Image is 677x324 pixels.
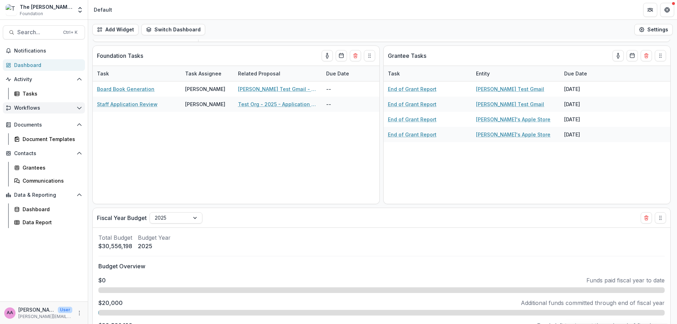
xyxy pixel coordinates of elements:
div: Task [384,66,472,81]
a: [PERSON_NAME]'s Apple Store [476,116,550,123]
span: Activity [14,77,74,82]
a: Dashboard [3,59,85,71]
div: [DATE] [560,127,613,142]
div: Dashboard [14,61,79,69]
div: -- [322,97,375,112]
div: Task Assignee [181,66,234,81]
button: Notifications [3,45,85,56]
p: [PERSON_NAME] [18,306,55,313]
a: End of Grant Report [388,131,437,138]
button: Calendar [336,50,347,61]
button: Open Data & Reporting [3,189,85,201]
div: Task [384,70,404,77]
button: Drag [655,212,666,224]
a: [PERSON_NAME]'s Apple Store [476,131,550,138]
div: Task Assignee [181,70,226,77]
div: Due Date [560,66,613,81]
p: Budget Year [138,233,171,242]
div: Due Date [322,66,375,81]
div: Due Date [322,70,353,77]
img: The Frist Foundation [6,4,17,16]
a: Dashboard [11,203,85,215]
div: Tasks [23,90,79,97]
nav: breadcrumb [91,5,115,15]
button: Add Widget [92,24,139,35]
button: Settings [634,24,673,35]
a: Tasks [11,88,85,99]
div: [DATE] [560,112,613,127]
div: Task [93,70,113,77]
div: Due Date [560,70,591,77]
a: End of Grant Report [388,100,437,108]
p: 2025 [138,242,171,250]
span: Search... [17,29,59,36]
button: Open Contacts [3,148,85,159]
span: Notifications [14,48,82,54]
button: Partners [643,3,657,17]
span: Foundation [20,11,43,17]
div: Grantees [23,164,79,171]
p: $30,556,198 [98,242,132,250]
p: Fiscal Year Budget [97,214,147,222]
button: toggle-assigned-to-me [322,50,333,61]
a: Test Org - 2025 - Application questions over 25K [238,100,318,108]
div: Task [93,66,181,81]
div: [DATE] [560,81,613,97]
span: Workflows [14,105,74,111]
a: Data Report [11,216,85,228]
a: Board Book Generation [97,85,154,93]
div: Related Proposal [234,70,285,77]
div: Document Templates [23,135,79,143]
p: Budget Overview [98,262,665,270]
p: $20,000 [98,299,123,307]
a: Grantees [11,162,85,173]
button: Open Activity [3,74,85,85]
div: [PERSON_NAME] [185,100,225,108]
p: Additional funds committed through end of fiscal year [521,299,665,307]
span: Data & Reporting [14,192,74,198]
button: Delete card [350,50,361,61]
div: Ctrl + K [62,29,79,36]
p: Total Budget [98,233,132,242]
div: The [PERSON_NAME] Foundation [20,3,72,11]
a: Document Templates [11,133,85,145]
span: Documents [14,122,74,128]
button: More [75,309,84,317]
p: User [58,307,72,313]
div: Dashboard [23,206,79,213]
div: Communications [23,177,79,184]
p: Grantee Tasks [388,51,426,60]
button: Open entity switcher [75,3,85,17]
button: toggle-assigned-to-me [612,50,624,61]
a: [PERSON_NAME] Test Gmail [476,85,544,93]
div: Entity [472,66,560,81]
button: Drag [655,50,666,61]
a: Staff Application Review [97,100,158,108]
div: Entity [472,70,494,77]
div: Related Proposal [234,66,322,81]
button: Delete card [641,50,652,61]
a: End of Grant Report [388,85,437,93]
button: Delete card [641,212,652,224]
a: [PERSON_NAME] Test Gmail [476,100,544,108]
span: Contacts [14,151,74,157]
p: Foundation Tasks [97,51,143,60]
a: Communications [11,175,85,187]
div: Annie Axe [7,311,13,315]
button: Calendar [627,50,638,61]
p: Funds paid fiscal year to date [586,276,665,285]
button: Get Help [660,3,674,17]
button: Drag [364,50,375,61]
a: End of Grant Report [388,116,437,123]
button: Open Documents [3,119,85,130]
p: [PERSON_NAME][EMAIL_ADDRESS][DOMAIN_NAME] [18,313,72,320]
div: [PERSON_NAME] [185,85,225,93]
button: Switch Dashboard [141,24,205,35]
a: [PERSON_NAME] Test Gmail - 2025 - LOI questions [238,85,318,93]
